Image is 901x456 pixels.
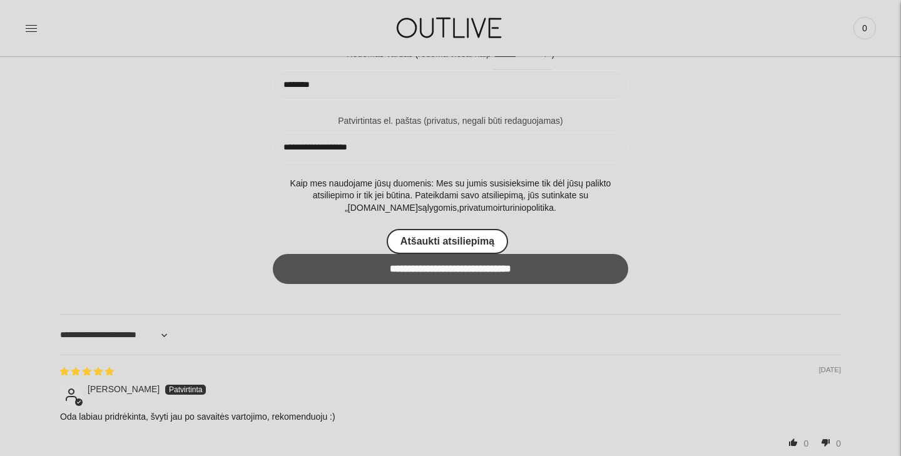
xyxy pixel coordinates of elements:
[273,70,628,100] input: Rodomas vardas
[836,438,841,448] span: 0
[60,367,114,377] span: 5 star review
[415,49,554,59] span: ( )
[372,6,529,49] img: OUTLIVE
[803,438,808,448] span: 0
[273,115,628,128] label: Patvirtintas el. paštas (privatus, negali būti redaguojamas)
[459,203,497,213] a: privatumo
[816,433,836,452] span: down
[783,433,803,452] span: up
[502,203,526,213] a: turinio
[387,229,508,254] a: Atšaukti atsiliepimą
[273,178,628,215] p: Kaip mes naudojame jūsų duomenis: Mes su jumis susisieksime tik dėl jūsų palikto atsiliepimo ir t...
[856,19,873,37] span: 0
[88,384,160,394] span: [PERSON_NAME]
[60,411,841,423] p: Oda labiau pridrėkinta, švyti jau po savaitės vartojimo, rekomenduoju :)
[60,320,171,350] select: Sort dropdown
[418,203,457,213] a: sąlygomis
[853,14,876,42] a: 0
[273,133,628,163] input: El. pašto adresas
[819,365,841,375] span: [DATE]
